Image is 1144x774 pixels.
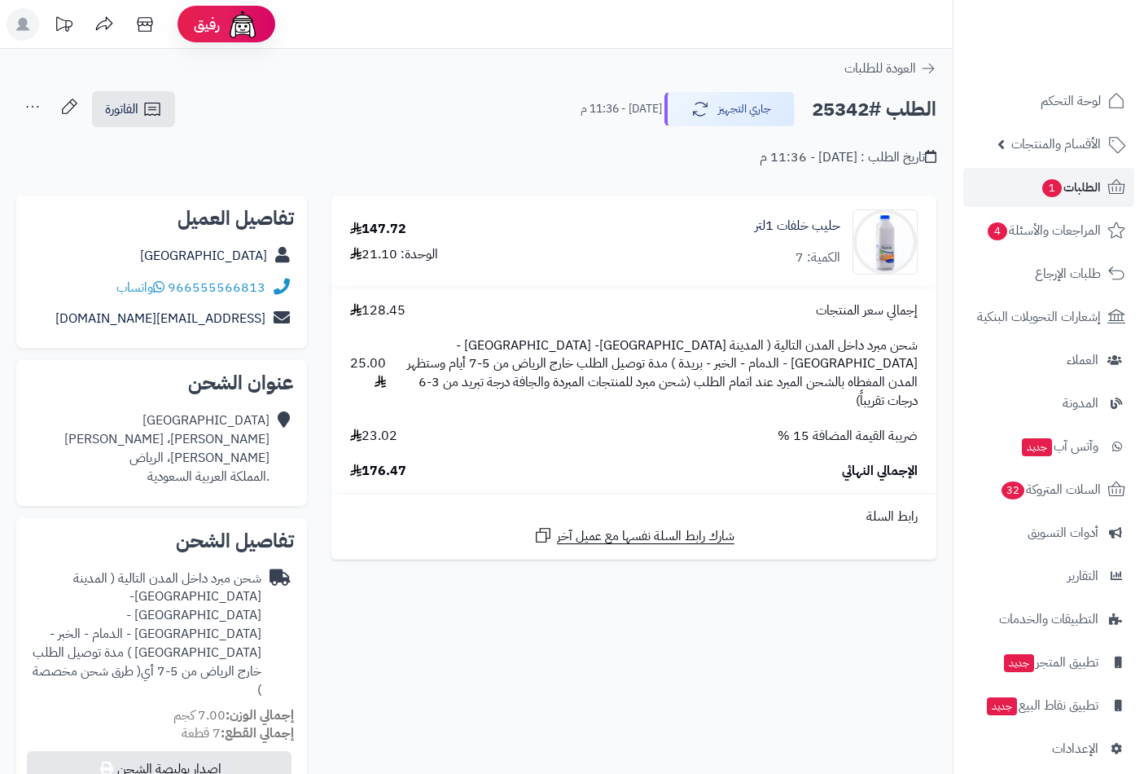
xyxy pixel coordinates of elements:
a: السلات المتروكة32 [963,470,1134,509]
a: وآتس آبجديد [963,427,1134,466]
span: العودة للطلبات [844,59,916,78]
h2: تفاصيل العميل [29,209,294,228]
span: رفيق [194,15,220,34]
img: logo-2.png [1033,12,1129,46]
a: العودة للطلبات [844,59,936,78]
a: الفاتورة [92,91,175,127]
a: [EMAIL_ADDRESS][DOMAIN_NAME] [55,309,265,328]
a: شارك رابط السلة نفسها مع عميل آخر [533,526,734,546]
span: العملاء [1067,349,1098,372]
a: [GEOGRAPHIC_DATA] [140,246,267,266]
span: 176.47 [350,462,406,481]
span: السلات المتروكة [1000,478,1101,501]
span: التطبيقات والخدمات [999,608,1098,631]
span: الفاتورة [105,99,138,119]
small: 7.00 كجم [173,706,294,725]
span: تطبيق نقاط البيع [985,694,1098,717]
span: جديد [987,697,1017,715]
a: العملاء [963,341,1134,380]
a: طلبات الإرجاع [963,254,1134,293]
span: إشعارات التحويلات البنكية [977,306,1101,328]
span: لوحة التحكم [1041,90,1101,112]
span: 32 [1002,482,1024,499]
span: 4 [988,222,1007,240]
span: 23.02 [350,427,397,446]
span: التقارير [1067,565,1098,587]
button: جاري التجهيز [664,92,795,126]
div: 147.72 [350,220,406,239]
a: تحديثات المنصة [43,8,84,45]
a: التقارير [963,556,1134,596]
div: [GEOGRAPHIC_DATA] [PERSON_NAME]، [PERSON_NAME] [PERSON_NAME]، الرياض .المملكة العربية السعودية [64,411,270,486]
span: جديد [1022,438,1052,456]
a: تطبيق المتجرجديد [963,643,1134,682]
span: وآتس آب [1020,435,1098,458]
a: 966555566813 [168,278,265,297]
small: 7 قطعة [182,723,294,743]
span: طلبات الإرجاع [1035,262,1101,285]
a: أدوات التسويق [963,513,1134,552]
a: الإعدادات [963,729,1134,768]
span: الإجمالي النهائي [842,462,918,481]
span: المدونة [1063,392,1098,415]
a: المدونة [963,384,1134,423]
span: الإعدادات [1052,737,1098,760]
div: شحن مبرد داخل المدن التالية ( المدينة [GEOGRAPHIC_DATA]- [GEOGRAPHIC_DATA] - [GEOGRAPHIC_DATA] - ... [29,570,261,700]
a: التطبيقات والخدمات [963,600,1134,639]
span: الطلبات [1041,176,1101,199]
h2: تفاصيل الشحن [29,531,294,551]
a: الطلبات1 [963,168,1134,207]
div: تاريخ الطلب : [DATE] - 11:36 م [760,148,936,167]
a: حليب خلفات 1لتر [755,217,840,235]
img: ai-face.png [226,8,259,41]
span: جديد [1004,654,1034,672]
div: الوحدة: 21.10 [350,245,438,264]
a: تطبيق نقاط البيعجديد [963,686,1134,725]
h2: عنوان الشحن [29,373,294,393]
span: المراجعات والأسئلة [986,219,1101,242]
span: ضريبة القيمة المضافة 15 % [778,427,918,446]
a: إشعارات التحويلات البنكية [963,297,1134,336]
span: أدوات التسويق [1028,521,1098,544]
div: رابط السلة [338,508,930,526]
a: لوحة التحكم [963,81,1134,121]
span: شحن مبرد داخل المدن التالية ( المدينة [GEOGRAPHIC_DATA]- [GEOGRAPHIC_DATA] - [GEOGRAPHIC_DATA] - ... [402,336,918,411]
a: واتساب [116,278,164,297]
span: 128.45 [350,301,405,320]
span: إجمالي سعر المنتجات [816,301,918,320]
a: المراجعات والأسئلة4 [963,211,1134,250]
span: ( طرق شحن مخصصة ) [33,662,261,700]
span: 25.00 [350,354,386,392]
span: 1 [1042,179,1062,197]
span: تطبيق المتجر [1002,651,1098,674]
div: الكمية: 7 [796,248,840,267]
h2: الطلب #25342 [812,93,936,126]
strong: إجمالي الوزن: [226,706,294,725]
span: الأقسام والمنتجات [1011,133,1101,156]
strong: إجمالي القطع: [221,723,294,743]
span: شارك رابط السلة نفسها مع عميل آخر [557,527,734,546]
img: 1696968873-27-90x90.jpg [853,209,917,275]
small: [DATE] - 11:36 م [581,101,662,117]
